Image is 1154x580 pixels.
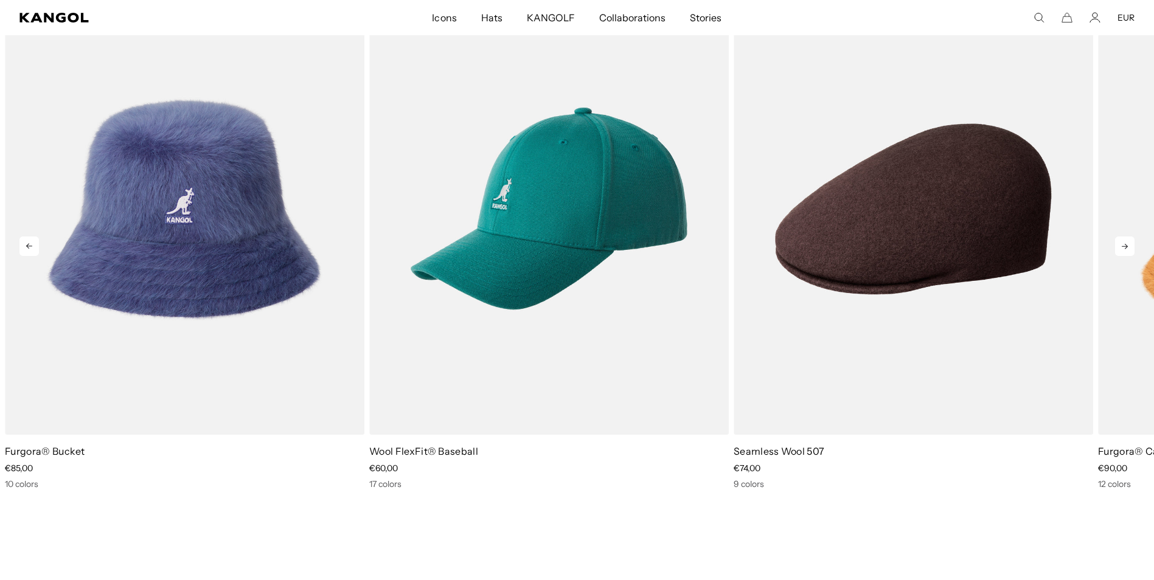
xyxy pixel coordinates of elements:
p: Furgora® Bucket [5,444,364,458]
div: 10 colors [5,478,364,489]
div: 9 colors [734,478,1093,489]
p: Wool FlexFit® Baseball [369,444,729,458]
button: EUR [1118,12,1135,23]
summary: Search here [1034,12,1045,23]
a: Account [1090,12,1100,23]
div: 17 colors [369,478,729,489]
span: €90,00 [1098,463,1127,474]
span: €74,00 [734,463,760,474]
button: Cart [1062,12,1072,23]
span: €85,00 [5,463,33,474]
a: Kangol [19,13,287,22]
span: €60,00 [369,463,398,474]
p: Seamless Wool 507 [734,444,1093,458]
